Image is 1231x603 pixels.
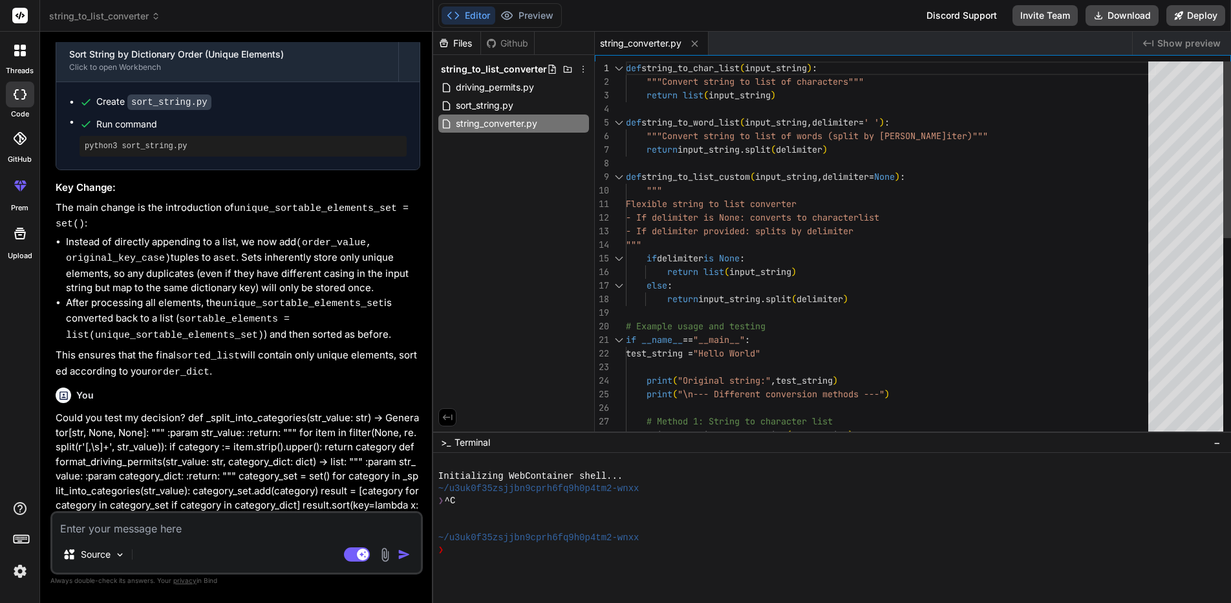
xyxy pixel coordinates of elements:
span: Terminal [455,436,490,449]
span: return [647,89,678,101]
span: ) [895,171,900,182]
div: Discord Support [919,5,1005,26]
span: else [647,280,667,291]
span: ) [807,62,812,74]
span: # Method 1: String to character list [647,415,833,427]
div: 10 [595,184,609,197]
p: Always double-check its answers. Your in Bind [50,575,423,587]
span: ) [843,293,848,305]
span: ) [833,375,838,386]
span: ❯ [438,544,445,556]
code: set [219,253,236,264]
pre: python3 sort_string.py [85,141,401,151]
span: input_string.split [698,293,791,305]
span: input_string [745,116,807,128]
p: This ensures that the final will contain only unique elements, sorted according to your . [56,348,420,380]
div: Click to collapse the range. [610,116,627,129]
span: , [771,375,776,386]
div: 19 [595,306,609,320]
div: Click to collapse the range. [610,279,627,292]
code: unique_sortable_elements_set [221,298,384,309]
div: 17 [595,279,609,292]
code: sort_string.py [127,94,211,110]
span: delimiter= [812,116,864,128]
span: ( [786,429,791,441]
span: test_string [776,375,833,386]
p: Could you test my decision? def _split_into_categories(str_value: str) -> Generator[str, None, No... [56,411,420,527]
span: Show preview [1157,37,1221,50]
button: Deploy [1166,5,1225,26]
span: driving_permits.py [455,80,535,95]
span: print [647,388,672,400]
span: string_to_word_list [641,116,740,128]
div: 6 [595,129,609,143]
span: ~/u3uk0f35zsjjbn9cprh6fq9h0p4tm2-wnxx [438,532,639,544]
span: ( [672,388,678,400]
div: Click to collapse the range. [610,252,627,265]
div: 22 [595,347,609,360]
span: : [900,171,905,182]
span: ) [822,144,828,155]
span: test_string = [626,347,693,359]
span: : [740,252,745,264]
div: 16 [595,265,609,279]
div: Click to collapse the range. [610,61,627,75]
span: Initializing WebContainer shell... [438,470,623,483]
span: "Hello World" [693,347,760,359]
span: list [703,266,724,278]
span: "__main__" [693,334,745,345]
span: None [874,171,895,182]
label: prem [11,203,28,214]
span: "Original string:" [678,375,771,386]
code: order_dict [151,367,209,378]
span: ~/u3uk0f35zsjjbn9cprh6fq9h0p4tm2-wnxx [438,483,639,495]
span: return [647,144,678,155]
label: code [11,109,29,120]
img: attachment [378,547,392,562]
div: 23 [595,360,609,374]
span: ( [703,89,709,101]
label: GitHub [8,154,32,165]
span: def [626,116,641,128]
div: Sort String by Dictionary Order (Unique Elements) [69,48,385,61]
p: Source [81,548,111,561]
span: list [859,212,879,223]
div: Click to collapse the range. [610,333,627,347]
span: print [647,375,672,386]
button: Preview [495,6,559,25]
img: settings [9,560,31,582]
button: Sort String by Dictionary Order (Unique Elements)Click to open Workbench [56,39,398,82]
span: string_converter.py [600,37,681,50]
h6: You [76,389,94,402]
span: list [683,89,703,101]
div: 9 [595,170,609,184]
span: input_string [709,89,771,101]
span: − [1214,436,1221,449]
span: ) [884,388,890,400]
div: 28 [595,428,609,442]
code: unique_sortable_elements_set = set() [56,203,414,230]
div: 25 [595,388,609,401]
code: sortable_elements = list(unique_sortable_elements_set) [66,314,295,341]
span: if [647,252,657,264]
li: Instead of directly appending to a list, we now add tuples to a . Sets inherently store only uniq... [66,235,420,296]
div: Files [433,37,480,50]
span: ( [740,116,745,128]
span: string_to_list_converter [441,63,547,76]
span: input_string [745,62,807,74]
p: The main change is the introduction of : [56,201,420,232]
h3: Key Change: [56,181,420,195]
span: ^C [445,495,456,507]
span: ( [791,293,797,305]
div: 21 [595,333,609,347]
div: 14 [595,238,609,252]
button: Download [1086,5,1159,26]
span: , [817,171,822,182]
span: if [626,334,636,345]
div: 13 [595,225,609,238]
span: ( [771,144,776,155]
span: : [884,116,890,128]
span: """Convert string to list of words (split by [PERSON_NAME] [647,130,947,142]
span: ( [724,266,729,278]
div: 15 [595,252,609,265]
